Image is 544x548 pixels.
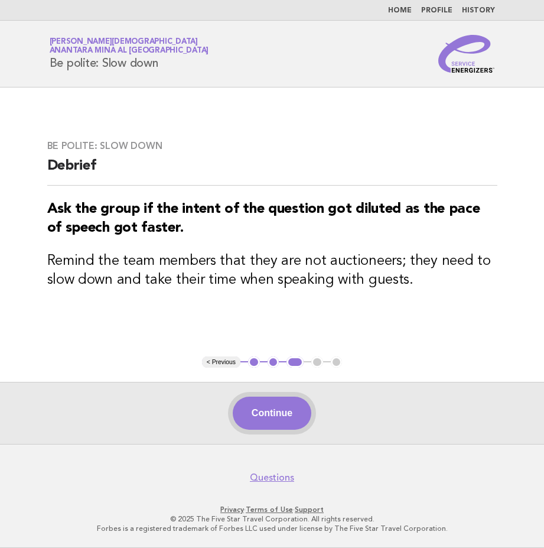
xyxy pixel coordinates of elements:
[462,7,495,14] a: History
[438,35,495,73] img: Service Energizers
[233,397,311,430] button: Continue
[268,356,279,368] button: 2
[17,514,527,524] p: © 2025 The Five Star Travel Corporation. All rights reserved.
[220,505,244,514] a: Privacy
[47,252,497,290] h3: Remind the team members that they are not auctioneers; they need to slow down and take their time...
[17,505,527,514] p: · ·
[421,7,452,14] a: Profile
[250,472,294,484] a: Questions
[50,47,209,55] span: Anantara Mina al [GEOGRAPHIC_DATA]
[50,38,209,69] h1: Be polite: Slow down
[47,202,480,235] strong: Ask the group if the intent of the question got diluted as the pace of speech got faster.
[248,356,260,368] button: 1
[50,38,209,54] a: [PERSON_NAME][DEMOGRAPHIC_DATA]Anantara Mina al [GEOGRAPHIC_DATA]
[17,524,527,533] p: Forbes is a registered trademark of Forbes LLC used under license by The Five Star Travel Corpora...
[286,356,304,368] button: 3
[47,157,497,186] h2: Debrief
[47,140,497,152] h3: Be polite: Slow down
[246,505,293,514] a: Terms of Use
[295,505,324,514] a: Support
[202,356,240,368] button: < Previous
[388,7,412,14] a: Home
